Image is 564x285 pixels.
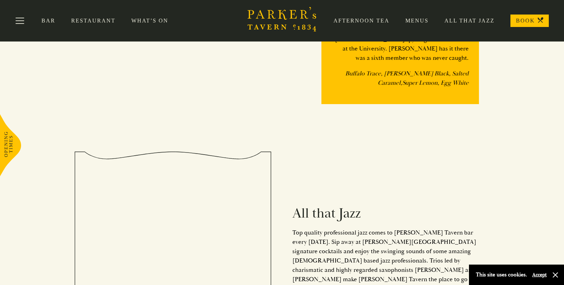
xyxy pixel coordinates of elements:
button: Close and accept [552,272,559,278]
p: The Cambridge Five was a [DEMOGRAPHIC_DATA] spy ring recruited while at the University. [PERSON_N... [332,25,469,63]
button: Accept [532,272,547,278]
em: Buffalo Trace, [PERSON_NAME] Black, Salted Caramel, [345,70,469,87]
em: Super Lemon, Egg White [402,79,469,87]
p: This site uses cookies. [476,270,527,280]
h2: All that Jazz [292,205,479,222]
